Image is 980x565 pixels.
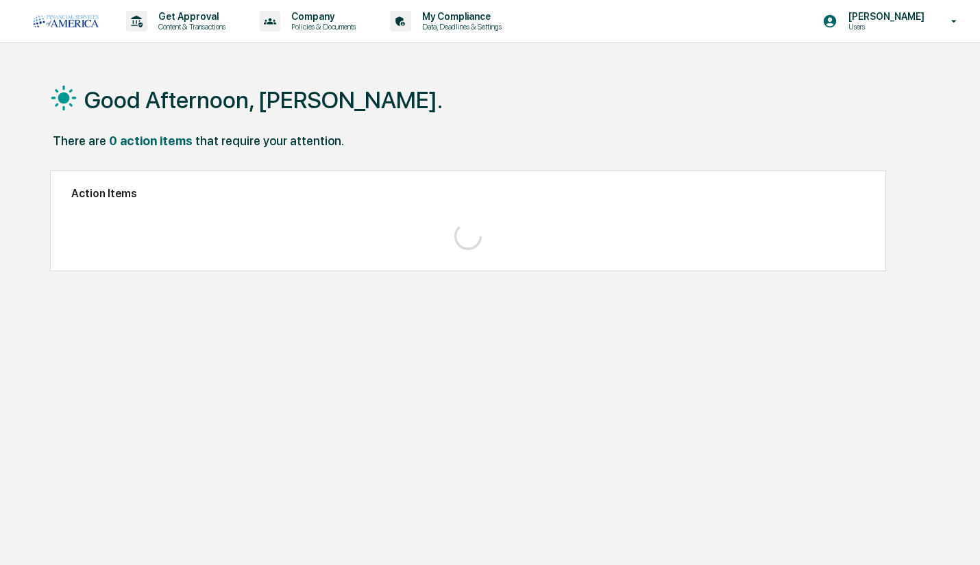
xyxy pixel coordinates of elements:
div: that require your attention. [195,134,344,148]
h2: Action Items [71,187,865,200]
p: Get Approval [147,11,232,22]
p: Company [280,11,363,22]
p: Policies & Documents [280,22,363,32]
p: Data, Deadlines & Settings [411,22,509,32]
div: 0 action items [109,134,193,148]
img: logo [33,15,99,27]
p: Content & Transactions [147,22,232,32]
p: Users [837,22,931,32]
p: [PERSON_NAME] [837,11,931,22]
div: There are [53,134,106,148]
p: My Compliance [411,11,509,22]
h1: Good Afternoon, [PERSON_NAME]. [84,86,443,114]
